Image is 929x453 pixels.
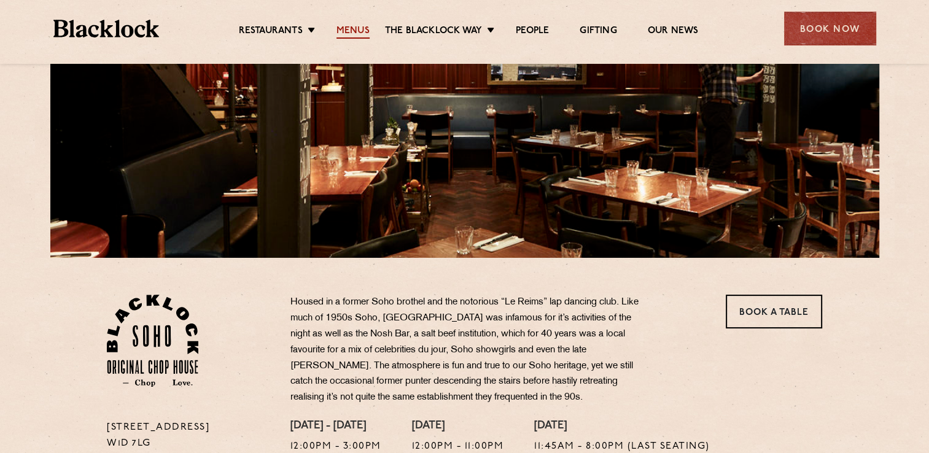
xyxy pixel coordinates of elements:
[648,25,699,39] a: Our News
[107,420,272,452] p: [STREET_ADDRESS] W1D 7LG
[290,295,653,406] p: Housed in a former Soho brothel and the notorious “Le Reims” lap dancing club. Like much of 1950s...
[385,25,482,39] a: The Blacklock Way
[726,295,822,328] a: Book a Table
[412,420,504,433] h4: [DATE]
[516,25,549,39] a: People
[336,25,370,39] a: Menus
[53,20,160,37] img: BL_Textured_Logo-footer-cropped.svg
[784,12,876,45] div: Book Now
[534,420,710,433] h4: [DATE]
[239,25,303,39] a: Restaurants
[107,295,198,387] img: Soho-stamp-default.svg
[580,25,616,39] a: Gifting
[290,420,381,433] h4: [DATE] - [DATE]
